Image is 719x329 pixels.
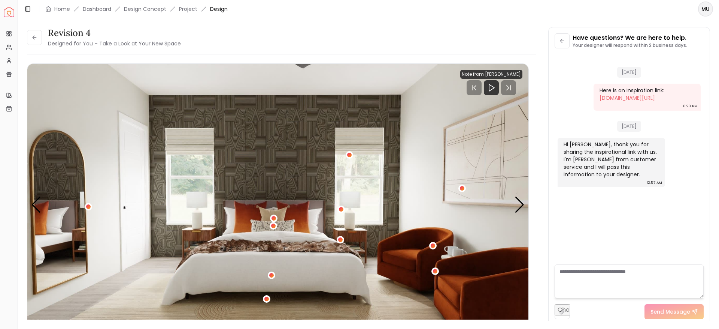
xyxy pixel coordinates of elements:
a: Dashboard [83,5,111,13]
h3: Revision 4 [48,27,181,39]
div: Hi [PERSON_NAME], thank you for sharing the inspirational link with us. I'm [PERSON_NAME] from cu... [564,141,658,178]
p: Have questions? We are here to help. [573,33,687,42]
a: Project [179,5,197,13]
div: 12:57 AM [647,179,662,186]
a: [DOMAIN_NAME][URL] [600,94,655,102]
span: [DATE] [617,67,641,78]
div: 8:23 PM [683,102,698,110]
div: Next slide [515,197,525,213]
p: Your designer will respond within 2 business days. [573,42,687,48]
a: Home [54,5,70,13]
button: MU [698,2,713,17]
span: [DATE] [617,121,641,132]
li: Design Concept [124,5,166,13]
img: Spacejoy Logo [4,7,14,17]
a: Spacejoy [4,7,14,17]
span: Design [210,5,228,13]
span: MU [699,2,712,16]
div: Note from [PERSON_NAME] [460,70,522,79]
nav: breadcrumb [45,5,228,13]
div: Here is an inspiration link: [600,87,694,102]
svg: Play [487,83,496,92]
small: Designed for You – Take a Look at Your New Space [48,40,181,47]
div: Previous slide [31,197,41,213]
